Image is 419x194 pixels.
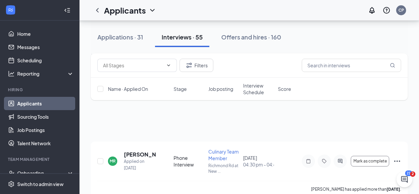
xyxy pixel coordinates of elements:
div: Applied on [DATE] [124,158,156,171]
svg: QuestionInfo [383,6,391,14]
svg: ChevronDown [148,6,156,14]
svg: Filter [185,61,193,69]
div: Onboarding [17,170,68,176]
div: Team Management [8,157,73,162]
div: MR [110,158,116,164]
span: Job posting [208,86,233,92]
svg: Tag [320,159,328,164]
p: Richmond Rd at New ... [208,163,239,174]
div: Reporting [17,70,74,77]
a: Home [17,27,74,40]
a: Job Postings [17,123,74,137]
h5: [PERSON_NAME] [124,151,156,158]
svg: Settings [8,181,15,187]
a: Scheduling [17,54,74,67]
a: Applicants [17,97,74,110]
svg: Analysis [8,70,15,77]
span: Name · Applied On [108,86,148,92]
div: Offers and hires · 160 [221,33,281,41]
p: [PERSON_NAME] has applied more than . [311,186,401,192]
span: 04:30 pm - 04:45 pm [243,161,274,168]
iframe: Intercom live chat [396,171,412,187]
div: [DATE] [243,155,274,168]
div: Switch to admin view [17,181,64,187]
div: 21 [405,170,412,176]
span: Stage [174,86,187,92]
span: Score [278,86,291,92]
h1: Applicants [104,5,146,16]
svg: Collapse [64,7,71,14]
svg: ChevronLeft [93,6,101,14]
span: Interview Schedule [243,82,274,96]
a: Messages [17,40,74,54]
a: Sourcing Tools [17,110,74,123]
span: Culinary Team Member [208,149,239,161]
button: Mark as complete [351,156,389,166]
div: Applications · 31 [97,33,143,41]
svg: WorkstreamLogo [7,7,14,13]
svg: UserCheck [8,170,15,176]
svg: ChevronDown [166,63,171,68]
input: All Stages [103,62,163,69]
div: Hiring [8,87,73,93]
span: Mark as complete [353,159,387,163]
div: Interviews · 55 [162,33,203,41]
div: Phone Interview [174,155,204,168]
span: 2 [410,171,415,177]
a: Talent Network [17,137,74,150]
b: [DATE] [387,187,400,192]
button: Filter Filters [180,59,213,72]
svg: Ellipses [393,157,401,165]
input: Search in interviews [302,59,401,72]
svg: MagnifyingGlass [390,63,395,68]
div: CP [398,7,404,13]
svg: ActiveChat [336,159,344,164]
svg: Note [304,159,312,164]
svg: Notifications [368,6,376,14]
